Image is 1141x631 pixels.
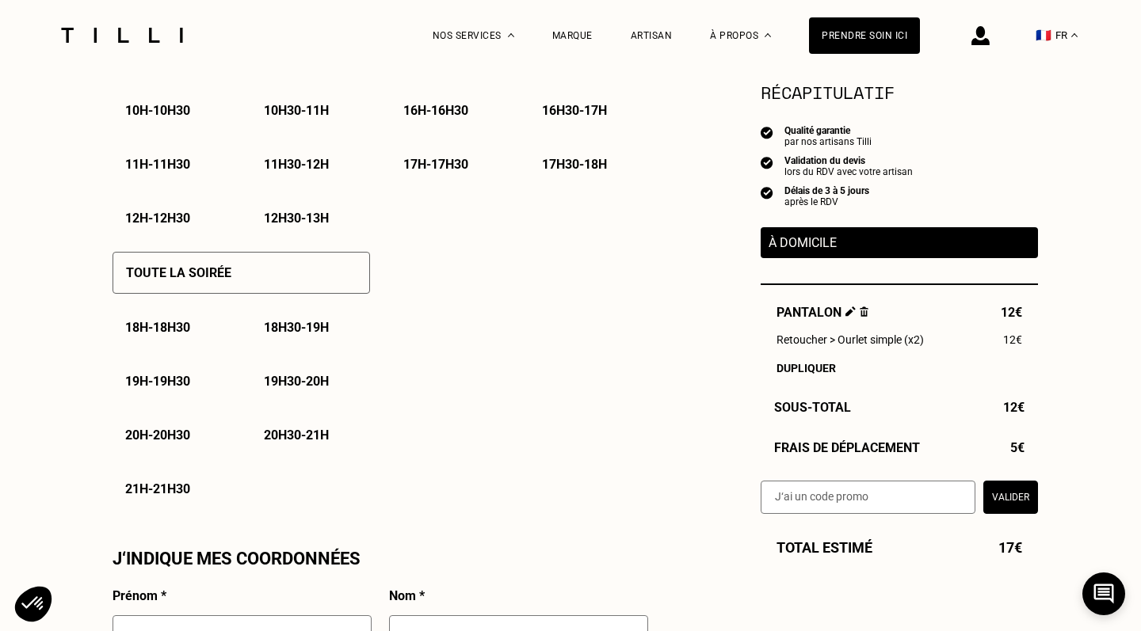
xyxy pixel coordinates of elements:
[860,306,868,317] img: Supprimer
[1071,33,1078,37] img: menu déroulant
[784,166,913,177] div: lors du RDV avec votre artisan
[761,185,773,200] img: icon list info
[264,374,329,389] p: 19h30 - 20h
[845,306,856,317] img: Éditer
[761,155,773,169] img: icon list info
[125,157,190,172] p: 11h - 11h30
[761,79,1038,105] section: Récapitulatif
[113,588,166,603] p: Prénom *
[761,400,1038,415] div: Sous-Total
[508,33,514,37] img: Menu déroulant
[1036,28,1051,43] span: 🇫🇷
[761,125,773,139] img: icon list info
[264,103,329,118] p: 10h30 - 11h
[761,440,1038,455] div: Frais de déplacement
[264,211,329,226] p: 12h30 - 13h
[777,305,868,320] span: Pantalon
[542,157,607,172] p: 17h30 - 18h
[389,588,425,603] p: Nom *
[631,30,673,41] a: Artisan
[125,103,190,118] p: 10h - 10h30
[761,481,975,514] input: J‘ai un code promo
[777,362,1022,374] div: Dupliquer
[403,103,468,118] p: 16h - 16h30
[126,265,231,280] p: Toute la soirée
[765,33,771,37] img: Menu déroulant à propos
[552,30,593,41] a: Marque
[998,539,1022,556] span: 17€
[809,17,920,54] a: Prendre soin ici
[55,28,189,43] img: Logo du service de couturière Tilli
[403,157,468,172] p: 17h - 17h30
[542,103,607,118] p: 16h30 - 17h
[769,235,1030,250] p: À domicile
[784,196,869,207] div: après le RDV
[1003,333,1022,346] span: 12€
[1001,305,1022,320] span: 12€
[125,211,190,226] p: 12h - 12h30
[264,320,329,335] p: 18h30 - 19h
[125,374,190,389] p: 19h - 19h30
[264,157,329,172] p: 11h30 - 12h
[784,136,872,147] div: par nos artisans Tilli
[125,428,190,443] p: 20h - 20h30
[1003,400,1025,415] span: 12€
[784,125,872,136] div: Qualité garantie
[761,539,1038,556] div: Total estimé
[784,155,913,166] div: Validation du devis
[983,481,1038,514] button: Valider
[113,549,361,568] p: J‘indique mes coordonnées
[125,320,190,335] p: 18h - 18h30
[264,428,329,443] p: 20h30 - 21h
[125,481,190,496] p: 21h - 21h30
[971,26,990,45] img: icône connexion
[1010,440,1025,455] span: 5€
[784,185,869,196] div: Délais de 3 à 5 jours
[777,333,924,346] span: Retoucher > Ourlet simple (x2)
